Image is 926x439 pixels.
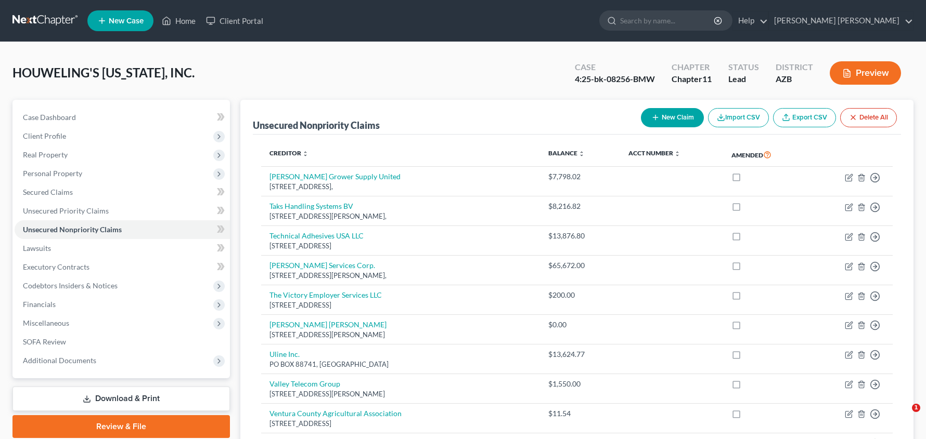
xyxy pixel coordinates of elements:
[23,244,51,252] span: Lawsuits
[23,169,82,178] span: Personal Property
[548,149,585,157] a: Balance unfold_more
[840,108,897,127] button: Delete All
[728,61,759,73] div: Status
[891,404,916,429] iframe: Intercom live chat
[302,151,308,157] i: unfold_more
[269,261,375,270] a: [PERSON_NAME] Services Corp.
[23,150,68,159] span: Real Property
[672,73,712,85] div: Chapter
[157,11,201,30] a: Home
[23,225,122,234] span: Unsecured Nonpriority Claims
[15,202,230,220] a: Unsecured Priority Claims
[548,320,611,330] div: $0.00
[269,419,532,429] div: [STREET_ADDRESS]
[269,149,308,157] a: Creditor unfold_more
[776,61,813,73] div: District
[708,108,769,127] button: Import CSV
[674,151,680,157] i: unfold_more
[776,73,813,85] div: AZB
[548,379,611,389] div: $1,550.00
[269,320,387,329] a: [PERSON_NAME] [PERSON_NAME]
[269,271,532,281] div: [STREET_ADDRESS][PERSON_NAME],
[12,65,195,80] span: HOUWELING'S [US_STATE], INC.
[23,262,89,271] span: Executory Contracts
[830,61,901,85] button: Preview
[23,113,76,122] span: Case Dashboard
[769,11,913,30] a: [PERSON_NAME] [PERSON_NAME]
[912,404,920,412] span: 1
[109,17,144,25] span: New Case
[269,350,300,358] a: Uline Inc.
[269,379,340,388] a: Valley Telecom Group
[548,171,611,182] div: $7,798.02
[269,172,401,181] a: [PERSON_NAME] Grower Supply United
[773,108,836,127] a: Export CSV
[23,206,109,215] span: Unsecured Priority Claims
[269,360,532,369] div: PO BOX 88741, [GEOGRAPHIC_DATA]
[548,290,611,300] div: $200.00
[269,182,532,192] div: [STREET_ADDRESS],
[15,220,230,239] a: Unsecured Nonpriority Claims
[269,202,353,210] a: Taks Handling Systems BV
[23,300,56,309] span: Financials
[620,11,715,30] input: Search by name...
[733,11,768,30] a: Help
[575,73,655,85] div: 4:25-bk-08256-BMW
[269,409,402,418] a: Ventura County Agricultural Association
[269,389,532,399] div: [STREET_ADDRESS][PERSON_NAME]
[15,239,230,258] a: Lawsuits
[15,258,230,276] a: Executory Contracts
[269,211,532,221] div: [STREET_ADDRESS][PERSON_NAME],
[12,387,230,411] a: Download & Print
[23,188,73,196] span: Secured Claims
[269,241,532,251] div: [STREET_ADDRESS]
[15,332,230,351] a: SOFA Review
[628,149,680,157] a: Acct Number unfold_more
[702,74,712,84] span: 11
[672,61,712,73] div: Chapter
[23,131,66,140] span: Client Profile
[269,330,532,340] div: [STREET_ADDRESS][PERSON_NAME]
[578,151,585,157] i: unfold_more
[23,337,66,346] span: SOFA Review
[548,231,611,241] div: $13,876.80
[548,201,611,211] div: $8,216.82
[23,318,69,327] span: Miscellaneous
[269,290,382,299] a: The Victory Employer Services LLC
[548,260,611,271] div: $65,672.00
[23,281,118,290] span: Codebtors Insiders & Notices
[23,356,96,365] span: Additional Documents
[12,415,230,438] a: Review & File
[15,183,230,202] a: Secured Claims
[575,61,655,73] div: Case
[201,11,268,30] a: Client Portal
[253,119,380,131] div: Unsecured Nonpriority Claims
[548,408,611,419] div: $11.54
[723,143,808,167] th: Amended
[15,108,230,127] a: Case Dashboard
[641,108,704,127] button: New Claim
[269,231,364,240] a: Technical Adhesives USA LLC
[728,73,759,85] div: Lead
[548,349,611,360] div: $13,624.77
[269,300,532,310] div: [STREET_ADDRESS]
